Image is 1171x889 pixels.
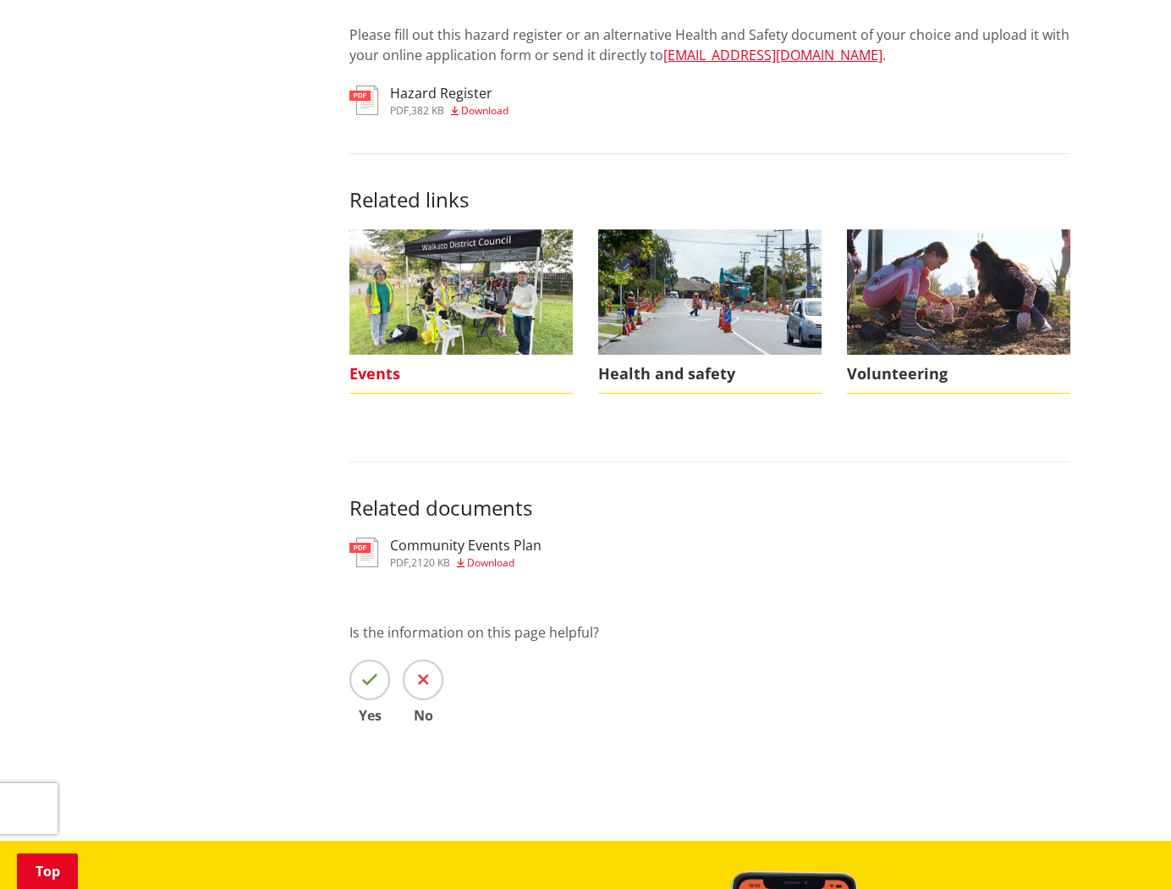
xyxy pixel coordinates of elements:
[847,229,1070,395] a: volunteer icon Volunteering
[390,86,509,102] h3: Hazard Register
[663,46,882,64] a: [EMAIL_ADDRESS][DOMAIN_NAME]
[349,461,1070,521] h3: Related documents
[461,103,509,118] span: Download
[349,4,1070,86] div: Please fill out this hazard register or an alternative Health and Safety document of your choice ...
[349,709,390,722] span: Yes
[390,103,409,118] span: pdf
[349,153,1070,213] h3: Related links
[1093,818,1154,879] iframe: Messenger Launcher
[598,229,822,395] a: Health and safety Health and safety
[390,555,409,570] span: pdf
[847,229,1070,355] img: volunteer icon
[390,106,509,116] div: ,
[467,555,514,570] span: Download
[349,86,378,115] img: document-pdf.svg
[598,355,822,394] span: Health and safety
[349,229,573,355] img: Te Awa March 2023
[598,229,822,355] img: Health and safety
[349,538,378,567] img: document-pdf.svg
[349,355,573,394] span: Events
[349,86,509,116] a: Hazard Register pdf,382 KB Download
[349,538,542,568] a: Community Events Plan pdf,2120 KB Download
[403,709,443,722] span: No
[390,538,542,554] h3: Community Events Plan
[349,229,573,395] a: Events
[411,555,450,570] span: 2120 KB
[390,558,542,568] div: ,
[847,355,1070,394] span: Volunteering
[411,103,444,118] span: 382 KB
[17,853,78,889] a: Top
[349,622,1070,643] p: Is the information on this page helpful?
